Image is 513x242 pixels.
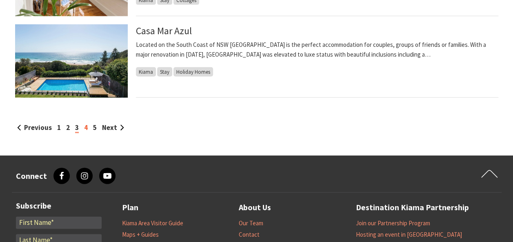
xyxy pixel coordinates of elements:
[66,123,70,132] a: 2
[75,123,79,133] span: 3
[93,123,97,132] a: 5
[122,219,183,227] a: Kiama Area Visitor Guide
[356,231,462,239] a: Hosting an event in [GEOGRAPHIC_DATA]
[356,219,430,227] a: Join our Partnership Program
[239,201,271,214] a: About Us
[239,231,260,239] a: Contact
[173,67,213,77] span: Holiday Homes
[157,67,172,77] span: Stay
[239,219,263,227] a: Our Team
[122,231,159,239] a: Maps + Guides
[16,201,102,211] h3: Subscribe
[57,123,61,132] a: 1
[84,123,88,132] a: 4
[102,123,124,132] a: Next
[136,40,498,59] p: Located on the South Coast of NSW [GEOGRAPHIC_DATA] is the perfect accommodation for couples, gro...
[122,201,138,214] a: Plan
[356,201,469,214] a: Destination Kiama Partnership
[16,171,47,181] h3: Connect
[16,217,102,229] input: First Name*
[136,67,156,77] span: Kiama
[17,123,52,132] a: Previous
[136,24,192,37] a: Casa Mar Azul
